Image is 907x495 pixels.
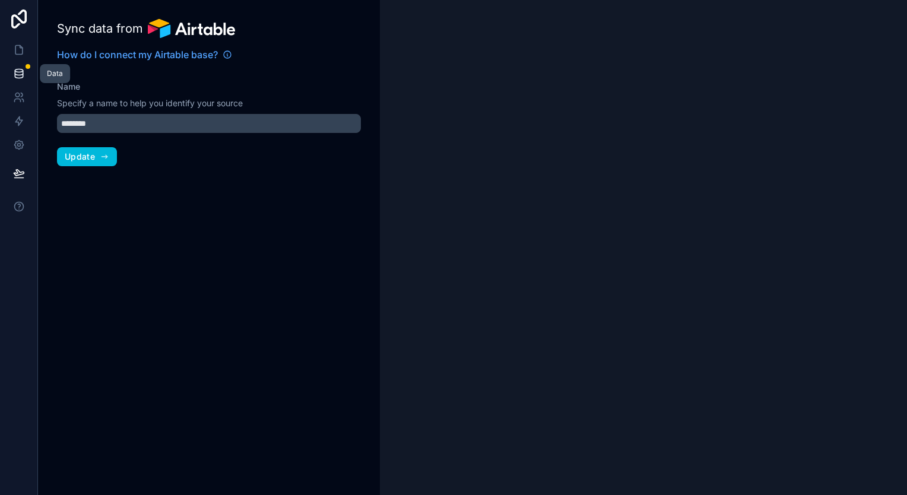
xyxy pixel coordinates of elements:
a: How do I connect my Airtable base? [57,47,232,62]
button: Update [57,147,117,166]
label: Name [57,81,80,93]
span: Sync data from [57,20,143,37]
div: Data [47,69,63,78]
img: Airtable logo [148,19,235,38]
span: How do I connect my Airtable base? [57,47,218,62]
p: Specify a name to help you identify your source [57,97,361,109]
span: Update [65,151,95,162]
